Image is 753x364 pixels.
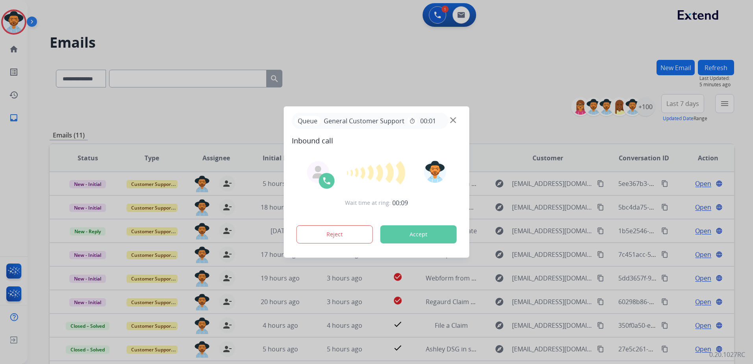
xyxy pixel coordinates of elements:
[322,176,332,186] img: call-icon
[295,116,321,126] p: Queue
[392,198,408,208] span: 00:09
[709,350,745,359] p: 0.20.1027RC
[292,135,462,146] span: Inbound call
[312,166,325,178] img: agent-avatar
[424,161,446,183] img: avatar
[321,116,408,126] span: General Customer Support
[297,225,373,243] button: Reject
[450,117,456,123] img: close-button
[380,225,457,243] button: Accept
[420,116,436,126] span: 00:01
[409,118,415,124] mat-icon: timer
[345,199,391,207] span: Wait time at ring:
